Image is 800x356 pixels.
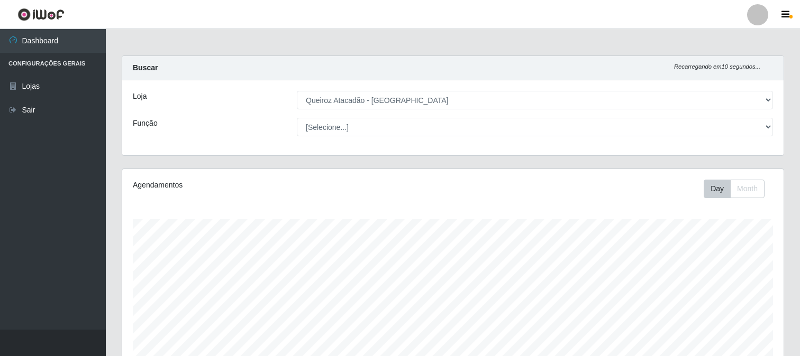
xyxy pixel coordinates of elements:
i: Recarregando em 10 segundos... [674,63,760,70]
strong: Buscar [133,63,158,72]
div: Toolbar with button groups [704,180,773,198]
img: CoreUI Logo [17,8,65,21]
label: Função [133,118,158,129]
div: Agendamentos [133,180,390,191]
div: First group [704,180,765,198]
label: Loja [133,91,147,102]
button: Day [704,180,731,198]
button: Month [730,180,765,198]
